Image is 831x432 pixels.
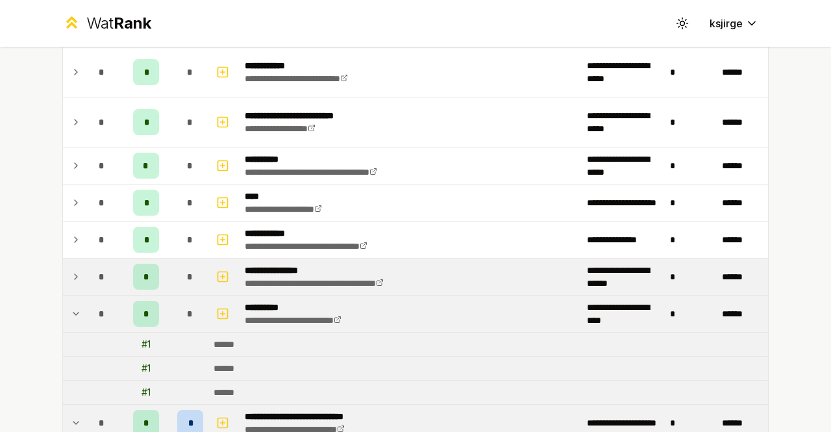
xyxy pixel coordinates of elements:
[86,13,151,34] div: Wat
[710,16,743,31] span: ksjirge
[62,13,151,34] a: WatRank
[699,12,769,35] button: ksjirge
[114,14,151,32] span: Rank
[142,338,151,351] div: # 1
[142,386,151,399] div: # 1
[142,362,151,375] div: # 1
